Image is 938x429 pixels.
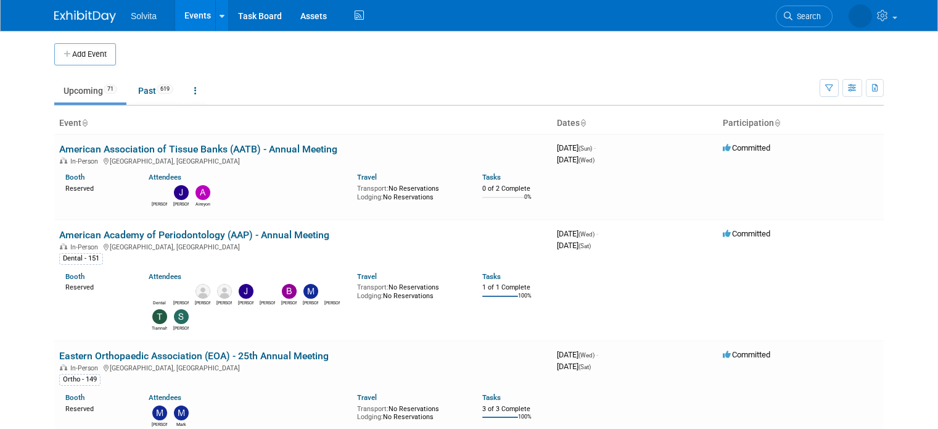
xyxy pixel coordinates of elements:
span: [DATE] [557,350,598,359]
span: 619 [157,85,173,94]
div: Reserved [65,402,130,414]
a: Past619 [129,79,183,102]
span: (Wed) [578,231,594,238]
img: Paul Lehner [152,185,167,200]
th: Dates [552,113,718,134]
img: Jeremy Wofford [174,185,189,200]
span: (Sun) [578,145,592,152]
span: In-Person [70,364,102,372]
a: Attendees [149,393,181,402]
a: Tasks [482,393,501,402]
span: (Sat) [578,364,591,370]
div: Matt Stanton [152,420,167,428]
a: Travel [357,173,377,181]
span: [DATE] [557,143,596,152]
img: Brandon Woods [282,284,297,299]
span: (Wed) [578,157,594,164]
td: 0% [524,194,532,210]
img: Paul Lehner [325,284,340,299]
span: [DATE] [557,241,591,250]
span: Solvita [131,11,157,21]
img: In-Person Event [60,243,67,249]
a: Booth [65,173,84,181]
a: American Academy of Periodontology (AAP) - Annual Meeting [59,229,329,241]
div: [GEOGRAPHIC_DATA], [GEOGRAPHIC_DATA] [59,362,547,372]
span: (Wed) [578,352,594,359]
span: Transport: [357,185,389,193]
div: Dental - 151 [59,253,103,264]
img: In-Person Event [60,364,67,370]
a: Travel [357,393,377,402]
div: Brandon Woods [281,299,297,306]
div: Paul Lehner [324,299,340,306]
a: American Association of Tissue Banks (AATB) - Annual Meeting [59,143,337,155]
span: Lodging: [357,413,383,421]
div: Megan McFall [260,299,275,306]
a: Sort by Start Date [580,118,586,128]
img: In-Person Event [60,157,67,164]
a: Travel [357,272,377,281]
div: 1 of 1 Complete [482,283,547,292]
div: Tiannah Halcomb [152,324,167,331]
span: Lodging: [357,193,383,201]
div: No Reservations No Reservations [357,402,464,422]
a: Upcoming71 [54,79,126,102]
img: Ron Mercier [195,284,210,299]
img: Ryan Brateris [174,284,189,299]
div: Dental Events [152,299,167,306]
span: Search [792,12,821,21]
div: Ortho - 149 [59,374,101,385]
div: [GEOGRAPHIC_DATA], [GEOGRAPHIC_DATA] [59,241,547,251]
div: Matthew Burns [303,299,318,306]
img: Mark Cassani [174,406,189,420]
span: Committed [723,350,770,359]
img: Lisa Stratton [217,284,232,299]
div: No Reservations No Reservations [357,182,464,201]
div: No Reservations No Reservations [357,281,464,300]
img: ExhibitDay [54,10,116,23]
a: Eastern Orthopaedic Association (EOA) - 25th Annual Meeting [59,350,329,362]
div: Aireyon Guy [195,200,210,207]
span: In-Person [70,157,102,165]
a: Booth [65,393,84,402]
span: Transport: [357,405,389,413]
a: Sort by Event Name [81,118,88,128]
a: Tasks [482,272,501,281]
span: [DATE] [557,229,598,238]
td: 100% [518,293,532,309]
div: Jeremy Northcutt [238,299,253,306]
div: 0 of 2 Complete [482,185,547,193]
img: Matt Stanton [152,406,167,420]
div: 3 of 3 Complete [482,405,547,414]
span: - [596,350,598,359]
span: - [594,143,596,152]
a: Attendees [149,272,181,281]
img: Celeste Bombick [849,4,872,28]
a: Attendees [149,173,181,181]
span: (Sat) [578,243,591,249]
th: Event [54,113,552,134]
a: Tasks [482,173,501,181]
a: Booth [65,272,84,281]
a: Search [776,6,833,27]
span: [DATE] [557,155,594,164]
div: Paul Lehner [152,200,167,207]
span: [DATE] [557,362,591,371]
span: Transport: [357,283,389,291]
img: Jeremy Northcutt [239,284,253,299]
div: Sharon Smith [173,324,189,331]
img: Dental Events [152,284,167,299]
div: Reserved [65,182,130,193]
th: Participation [718,113,884,134]
img: Sharon Smith [174,309,189,324]
span: In-Person [70,243,102,251]
div: Reserved [65,281,130,292]
span: Committed [723,229,770,238]
div: Jeremy Wofford [173,200,189,207]
img: Aireyon Guy [195,185,210,200]
img: Megan McFall [260,284,275,299]
a: Sort by Participation Type [774,118,780,128]
div: Ryan Brateris [173,299,189,306]
img: Tiannah Halcomb [152,309,167,324]
button: Add Event [54,43,116,65]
